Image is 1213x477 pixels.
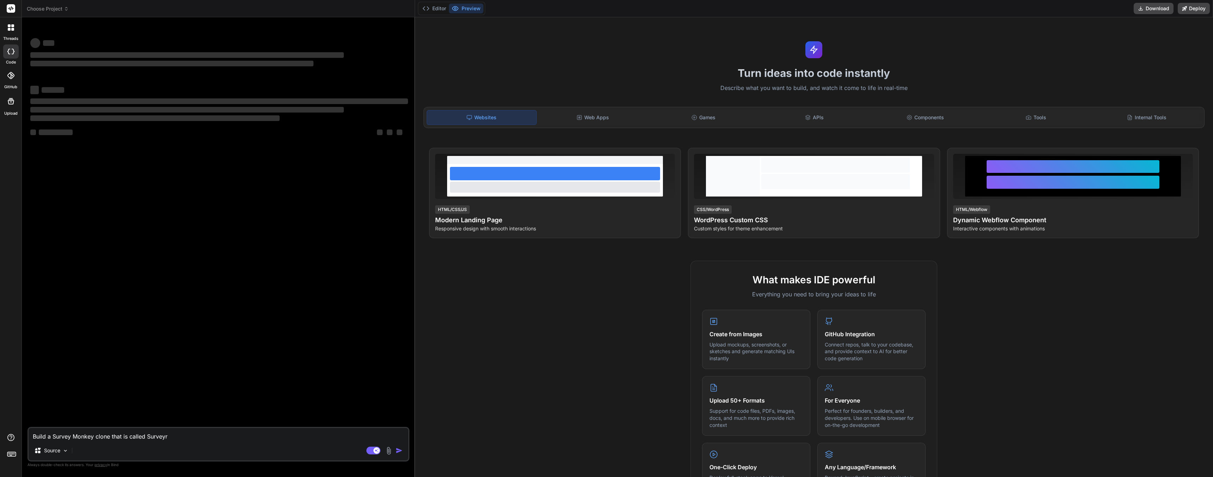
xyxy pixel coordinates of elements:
div: HTML/Webflow [953,205,990,214]
div: Internal Tools [1092,110,1201,125]
div: Web Apps [538,110,647,125]
p: Responsive design with smooth interactions [435,225,675,232]
span: privacy [95,463,107,467]
label: Upload [4,110,18,116]
span: Choose Project [27,5,69,12]
span: ‌ [30,129,36,135]
label: code [6,59,16,65]
span: ‌ [43,40,54,46]
textarea: Build a Survey Monkey clone that is called Surveyr [29,428,408,441]
span: ‌ [30,107,344,113]
h4: Create from Images [709,330,803,338]
h4: Any Language/Framework [825,463,918,471]
p: Custom styles for theme enhancement [694,225,934,232]
img: attachment [385,447,393,455]
p: Everything you need to bring your ideas to life [702,290,926,298]
div: Websites [427,110,537,125]
p: Support for code files, PDFs, images, docs, and much more to provide rich context [709,407,803,428]
button: Preview [449,4,483,13]
span: ‌ [387,129,392,135]
div: CSS/WordPress [694,205,732,214]
p: Interactive components with animations [953,225,1193,232]
h4: For Everyone [825,396,918,405]
div: Tools [981,110,1091,125]
span: ‌ [30,115,280,121]
p: Source [44,447,60,454]
h4: WordPress Custom CSS [694,215,934,225]
h4: Modern Landing Page [435,215,675,225]
div: HTML/CSS/JS [435,205,470,214]
div: Games [649,110,758,125]
div: APIs [760,110,869,125]
span: ‌ [397,129,402,135]
span: ‌ [30,98,408,104]
p: Perfect for founders, builders, and developers. Use on mobile browser for on-the-go development [825,407,918,428]
span: ‌ [377,129,383,135]
span: ‌ [30,38,40,48]
h2: What makes IDE powerful [702,272,926,287]
p: Connect repos, talk to your codebase, and provide context to AI for better code generation [825,341,918,362]
div: Components [870,110,980,125]
button: Download [1134,3,1174,14]
span: ‌ [30,52,344,58]
p: Always double-check its answers. Your in Bind [28,461,409,468]
h1: Turn ideas into code instantly [419,67,1209,79]
label: GitHub [4,84,17,90]
h4: One-Click Deploy [709,463,803,471]
span: ‌ [30,86,39,94]
h4: Upload 50+ Formats [709,396,803,405]
button: Editor [420,4,449,13]
h4: Dynamic Webflow Component [953,215,1193,225]
p: Upload mockups, screenshots, or sketches and generate matching UIs instantly [709,341,803,362]
label: threads [3,36,18,42]
p: Describe what you want to build, and watch it come to life in real-time [419,84,1209,93]
img: icon [396,447,403,454]
button: Deploy [1178,3,1210,14]
span: ‌ [39,129,73,135]
img: Pick Models [62,448,68,454]
span: ‌ [30,61,313,66]
h4: GitHub Integration [825,330,918,338]
span: ‌ [42,87,64,93]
